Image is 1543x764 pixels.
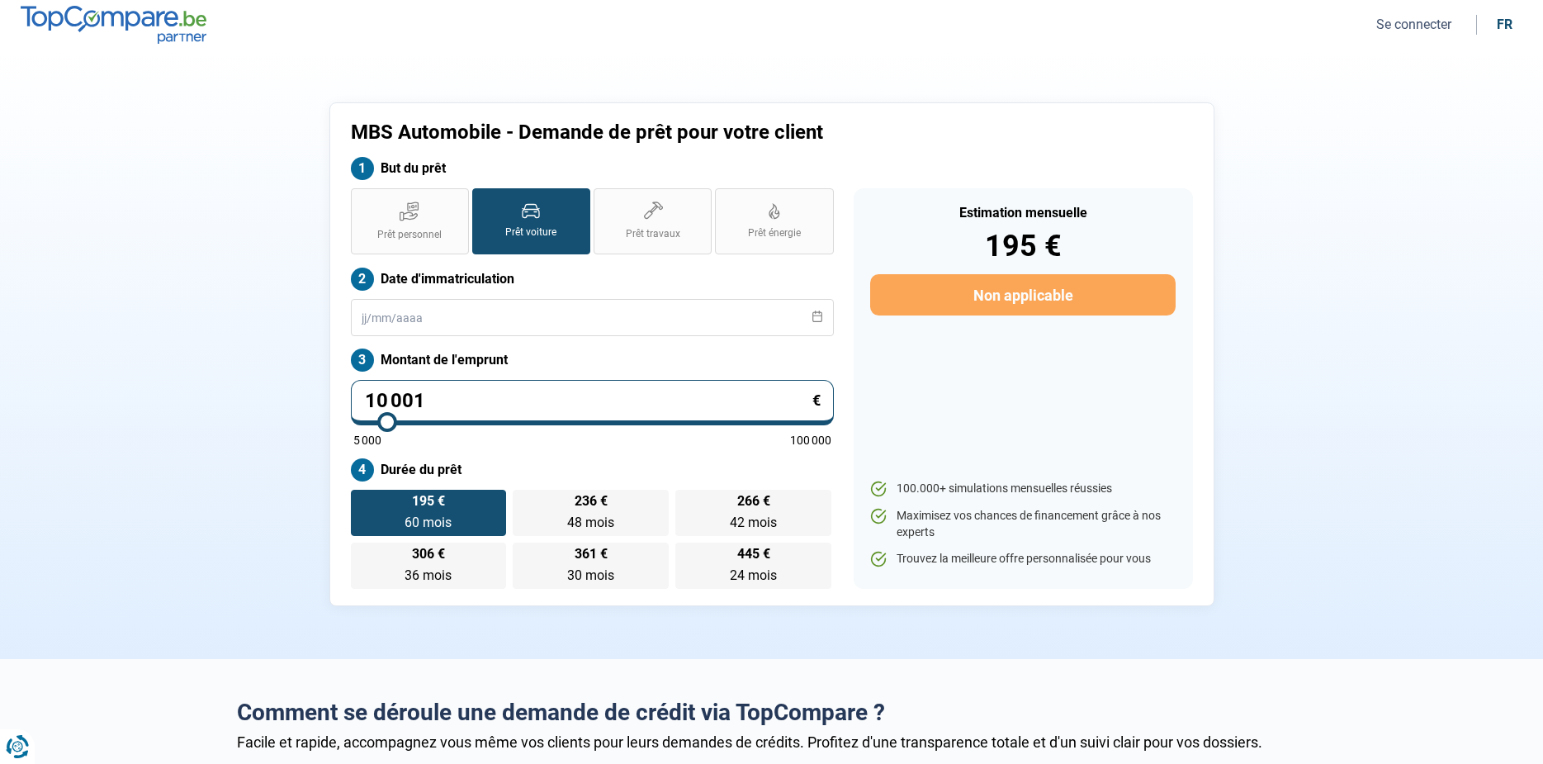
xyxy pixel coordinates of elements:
[412,548,445,561] span: 306 €
[737,548,770,561] span: 445 €
[870,551,1175,567] li: Trouvez la meilleure offre personnalisée pour vous
[351,157,834,180] label: But du prêt
[626,227,680,241] span: Prêt travaux
[575,495,608,508] span: 236 €
[730,515,777,530] span: 42 mois
[405,515,452,530] span: 60 mois
[730,567,777,583] span: 24 mois
[575,548,608,561] span: 361 €
[405,567,452,583] span: 36 mois
[351,268,834,291] label: Date d'immatriculation
[21,6,206,43] img: TopCompare.be
[505,225,556,240] span: Prêt voiture
[1497,17,1512,32] div: fr
[870,274,1175,316] button: Non applicable
[567,567,614,583] span: 30 mois
[1371,16,1456,33] button: Se connecter
[870,481,1175,497] li: 100.000+ simulations mensuelles réussies
[870,206,1175,220] div: Estimation mensuelle
[748,226,801,240] span: Prêt énergie
[377,228,442,242] span: Prêt personnel
[237,699,1307,727] h2: Comment se déroule une demande de crédit via TopCompare ?
[790,434,831,446] span: 100 000
[870,508,1175,540] li: Maximisez vos chances de financement grâce à nos experts
[412,495,445,508] span: 195 €
[351,299,834,336] input: jj/mm/aaaa
[812,393,821,408] span: €
[870,231,1175,261] div: 195 €
[237,733,1307,751] div: Facile et rapide, accompagnez vous même vos clients pour leurs demandes de crédits. Profitez d'un...
[351,121,977,145] h1: MBS Automobile - Demande de prêt pour votre client
[353,434,381,446] span: 5 000
[351,349,834,372] label: Montant de l'emprunt
[567,515,614,530] span: 48 mois
[737,495,770,508] span: 266 €
[351,458,834,482] label: Durée du prêt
